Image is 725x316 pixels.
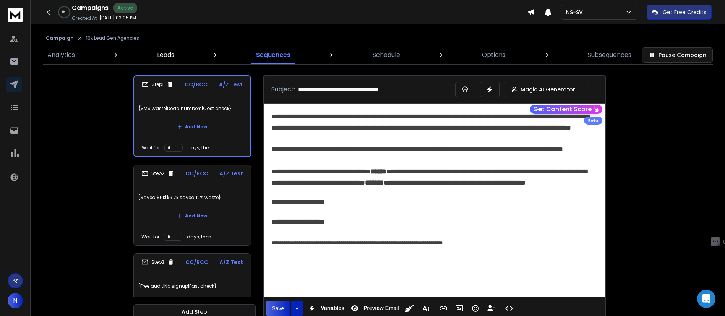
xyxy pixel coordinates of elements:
[185,81,208,88] p: CC/BCC
[373,50,400,60] p: Schedule
[468,301,483,316] button: Emoticons
[152,46,179,64] a: Leads
[251,46,295,64] a: Sequences
[219,258,243,266] p: A/Z Test
[8,293,23,308] button: N
[113,3,137,13] div: Active
[43,46,79,64] a: Analytics
[347,301,401,316] button: Preview Email
[584,117,602,125] div: Beta
[362,305,401,311] span: Preview Email
[185,170,208,177] p: CC/BCC
[133,75,251,157] li: Step1CC/BCCA/Z Test{SMS waste|Dead numbers|Cost check}Add NewWait fordays, then
[187,145,212,151] p: days, then
[477,46,510,64] a: Options
[271,85,295,94] p: Subject:
[368,46,405,64] a: Schedule
[171,208,213,224] button: Add New
[86,35,139,41] p: 10k Lead Gen Agencies
[141,170,174,177] div: Step 2
[583,46,636,64] a: Subsequences
[588,50,631,60] p: Subsequences
[436,301,451,316] button: Insert Link (Ctrl+K)
[482,50,506,60] p: Options
[266,301,290,316] button: Save
[141,259,174,266] div: Step 3
[142,81,174,88] div: Step 1
[187,234,211,240] p: days, then
[452,301,467,316] button: Insert Image (Ctrl+P)
[47,50,75,60] p: Analytics
[72,3,109,13] h1: Campaigns
[72,15,98,21] p: Created At:
[171,119,213,135] button: Add New
[642,47,713,63] button: Pause Campaign
[141,234,159,240] p: Wait for
[504,82,590,97] button: Magic AI Generator
[185,258,208,266] p: CC/BCC
[219,81,243,88] p: A/Z Test
[418,301,433,316] button: More Text
[62,10,66,15] p: 0 %
[133,165,251,246] li: Step2CC/BCCA/Z Test{Saved $5k|$6.7k saved|12% waste}Add NewWait fordays, then
[566,8,586,16] p: NS-SV
[484,301,499,316] button: Insert Unsubscribe Link
[138,187,246,208] p: {Saved $5k|$6.7k saved|12% waste}
[142,145,160,151] p: Wait for
[663,8,706,16] p: Get Free Credits
[8,8,23,22] img: logo
[647,5,712,20] button: Get Free Credits
[530,105,602,114] button: Get Content Score
[99,15,136,21] p: [DATE] 03:05 PM
[402,301,417,316] button: Clean HTML
[319,305,346,311] span: Variables
[138,275,246,297] p: {Free audit|No signup|Fast check}
[157,50,174,60] p: Leads
[305,301,346,316] button: Variables
[521,86,575,93] p: Magic AI Generator
[46,35,74,41] button: Campaign
[139,98,246,119] p: {SMS waste|Dead numbers|Cost check}
[219,170,243,177] p: A/Z Test
[256,50,290,60] p: Sequences
[697,290,715,308] div: Open Intercom Messenger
